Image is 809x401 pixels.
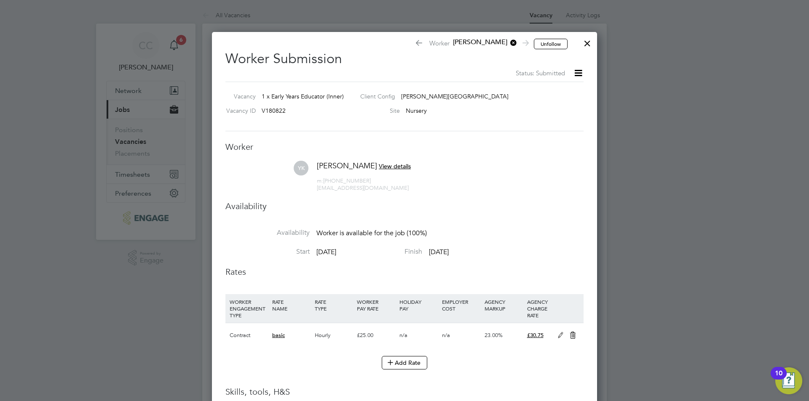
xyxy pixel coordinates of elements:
h3: Skills, tools, H&S [225,386,584,397]
button: Unfollow [534,39,568,50]
span: Worker [415,38,528,50]
button: Add Rate [382,356,427,369]
span: [PERSON_NAME] [450,38,517,47]
div: Contract [228,323,270,348]
span: [PERSON_NAME] [317,161,377,170]
span: [PHONE_NUMBER] [317,177,371,184]
div: WORKER ENGAGEMENT TYPE [228,294,270,323]
span: n/a [442,332,450,339]
span: basic [272,332,285,339]
div: WORKER PAY RATE [355,294,397,316]
span: m: [317,177,323,184]
span: 23.00% [485,332,503,339]
h3: Rates [225,266,584,277]
h3: Worker [225,141,584,152]
div: £25.00 [355,323,397,348]
span: Status: Submitted [516,69,565,77]
h3: Availability [225,201,584,212]
span: Nursery [406,107,427,114]
span: YK [294,161,308,175]
label: Finish [338,247,422,256]
span: £30.75 [527,332,544,339]
div: RATE NAME [270,294,313,316]
h2: Worker Submission [225,44,584,78]
span: Worker is available for the job (100%) [316,229,427,237]
div: Hourly [313,323,355,348]
label: Site [354,107,400,114]
div: EMPLOYER COST [440,294,482,316]
span: View details [379,162,411,170]
label: Client Config [354,93,395,100]
button: Open Resource Center, 10 new notifications [775,367,802,394]
span: [EMAIL_ADDRESS][DOMAIN_NAME] [317,184,409,191]
label: Vacancy ID [222,107,256,114]
span: [PERSON_NAME][GEOGRAPHIC_DATA] [401,93,509,100]
span: V180822 [262,107,286,114]
span: 1 x Early Years Educator (Inner) [262,93,344,100]
label: Availability [225,228,310,237]
span: [DATE] [429,248,449,256]
label: Start [225,247,310,256]
div: AGENCY CHARGE RATE [525,294,553,323]
div: RATE TYPE [313,294,355,316]
span: n/a [399,332,407,339]
span: [DATE] [316,248,336,256]
div: HOLIDAY PAY [397,294,440,316]
div: 10 [775,373,782,384]
div: AGENCY MARKUP [482,294,525,316]
label: Vacancy [222,93,256,100]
